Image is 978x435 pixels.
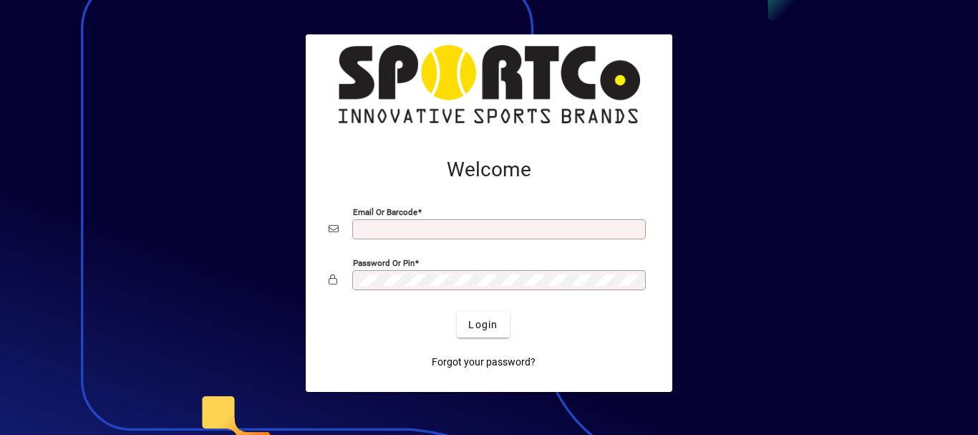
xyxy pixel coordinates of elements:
button: Login [457,312,509,338]
mat-label: Email or Barcode [353,207,417,217]
span: Login [468,317,498,333]
mat-label: Password or Pin [353,258,415,268]
h2: Welcome [329,158,649,182]
span: Forgot your password? [432,355,536,370]
a: Forgot your password? [426,349,541,375]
